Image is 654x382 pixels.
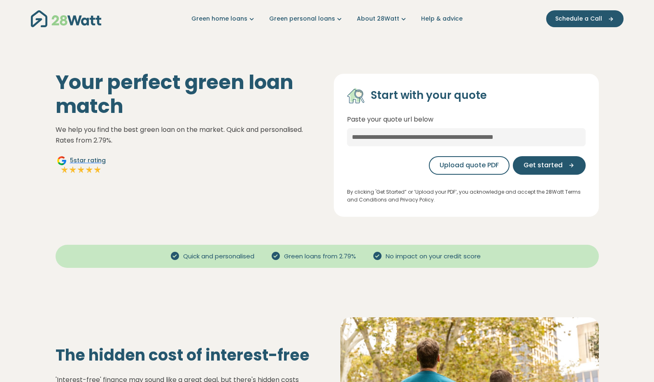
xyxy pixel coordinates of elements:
[31,8,624,29] nav: Main navigation
[429,156,510,175] button: Upload quote PDF
[281,252,359,261] span: Green loans from 2.79%
[371,89,487,103] h4: Start with your quote
[524,160,563,170] span: Get started
[57,156,67,166] img: Google
[31,10,101,27] img: 28Watt
[421,14,463,23] a: Help & advice
[56,156,107,176] a: Google5star ratingFull starFull starFull starFull starFull star
[191,14,256,23] a: Green home loans
[77,166,85,174] img: Full star
[85,166,93,174] img: Full star
[347,114,586,125] p: Paste your quote url below
[357,14,408,23] a: About 28Watt
[269,14,344,23] a: Green personal loans
[56,70,321,118] h1: Your perfect green loan match
[61,166,69,174] img: Full star
[56,124,321,145] p: We help you find the best green loan on the market. Quick and personalised. Rates from 2.79%.
[56,346,314,365] h2: The hidden cost of interest-free
[180,252,258,261] span: Quick and personalised
[93,166,102,174] img: Full star
[555,14,602,23] span: Schedule a Call
[513,156,586,175] button: Get started
[382,252,484,261] span: No impact on your credit score
[70,156,106,165] span: 5 star rating
[440,160,499,170] span: Upload quote PDF
[347,188,586,204] p: By clicking 'Get Started” or ‘Upload your PDF’, you acknowledge and accept the 28Watt Terms and C...
[546,10,624,27] button: Schedule a Call
[69,166,77,174] img: Full star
